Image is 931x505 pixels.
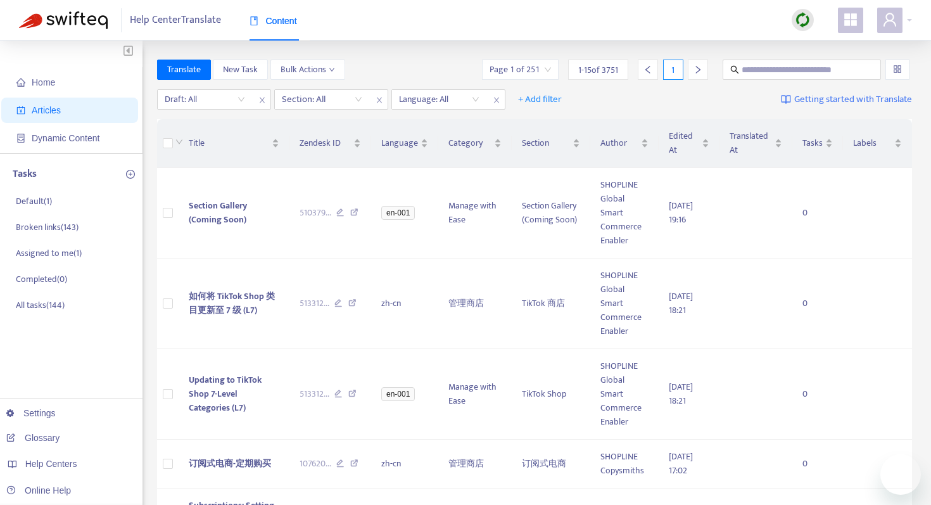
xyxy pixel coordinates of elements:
th: Tasks [792,119,843,168]
a: Getting started with Translate [781,89,912,110]
button: + Add filter [509,89,571,110]
p: Default ( 1 ) [16,195,52,208]
th: Title [179,119,289,168]
span: [DATE] 18:21 [669,380,693,408]
span: Title [189,136,269,150]
p: Completed ( 0 ) [16,272,67,286]
td: 0 [792,440,843,489]
span: Updating to TikTok Shop 7-Level Categories (L7) [189,373,262,415]
td: Manage with Ease [438,168,512,259]
span: Category [448,136,491,150]
span: [DATE] 19:16 [669,198,693,227]
span: user [882,12,897,27]
span: Zendesk ID [300,136,351,150]
td: SHOPLINE Global Smart Commerce Enabler [590,259,659,349]
span: 513312 ... [300,387,329,401]
span: down [329,67,335,73]
p: Assigned to me ( 1 ) [16,246,82,260]
th: Language [371,119,438,168]
span: down [175,138,183,146]
td: SHOPLINE Global Smart Commerce Enabler [590,349,659,440]
span: Language [381,136,418,150]
span: 如何将 TikTok Shop 类目更新至 7 级 (L7) [189,289,275,317]
span: Bulk Actions [281,63,335,77]
td: 订阅式电商 [512,440,590,489]
span: Labels [853,136,892,150]
td: zh-cn [371,259,438,349]
span: close [254,93,270,108]
span: en-001 [381,206,415,220]
span: book [250,16,258,25]
img: image-link [781,94,791,105]
span: Help Centers [25,459,77,469]
span: Translated At [730,129,772,157]
th: Section [512,119,590,168]
span: Help Center Translate [130,8,221,32]
th: Edited At [659,119,719,168]
span: + Add filter [518,92,562,107]
td: TikTok 商店 [512,259,590,349]
td: TikTok Shop [512,349,590,440]
td: SHOPLINE Copysmiths [590,440,659,489]
span: right [693,65,702,74]
td: 0 [792,259,843,349]
span: Author [600,136,638,150]
th: Labels [843,119,912,168]
span: Getting started with Translate [794,93,912,107]
a: Settings [6,408,56,418]
td: 管理商店 [438,440,512,489]
span: 107620 ... [300,457,331,471]
td: 0 [792,168,843,259]
th: Author [590,119,659,168]
span: Section Gallery (Coming Soon) [189,198,247,227]
td: 0 [792,349,843,440]
p: All tasks ( 144 ) [16,298,65,312]
span: container [16,134,25,143]
span: account-book [16,106,25,115]
span: Edited At [669,129,699,157]
td: zh-cn [371,440,438,489]
span: Dynamic Content [32,133,99,143]
button: Bulk Actionsdown [270,60,345,80]
span: 513312 ... [300,297,329,310]
span: [DATE] 17:02 [669,449,693,478]
span: close [488,93,505,108]
span: [DATE] 18:21 [669,289,693,317]
span: 订阅式电商-定期购买 [189,456,271,471]
iframe: メッセージングウィンドウの起動ボタン、2件の未読メッセージ [880,454,921,495]
a: Glossary [6,433,60,443]
iframe: 未読メッセージ数 [898,452,923,464]
span: appstore [843,12,858,27]
span: home [16,78,25,87]
button: Translate [157,60,211,80]
th: Zendesk ID [289,119,372,168]
img: sync.dc5367851b00ba804db3.png [795,12,811,28]
span: New Task [223,63,258,77]
span: left [643,65,652,74]
p: Broken links ( 143 ) [16,221,79,234]
span: Tasks [802,136,823,150]
span: Content [250,16,297,26]
span: Section [522,136,570,150]
button: New Task [213,60,268,80]
span: Translate [167,63,201,77]
span: plus-circle [126,170,135,179]
th: Category [438,119,512,168]
span: en-001 [381,387,415,401]
th: Translated At [719,119,792,168]
img: Swifteq [19,11,108,29]
span: Home [32,77,55,87]
span: 510379 ... [300,206,331,220]
span: 1 - 15 of 3751 [578,63,618,77]
td: 管理商店 [438,259,512,349]
td: Manage with Ease [438,349,512,440]
span: search [730,65,739,74]
div: 1 [663,60,683,80]
p: Tasks [13,167,37,182]
td: SHOPLINE Global Smart Commerce Enabler [590,168,659,259]
a: Online Help [6,485,71,495]
span: close [371,93,388,108]
span: Articles [32,105,61,115]
td: Section Gallery (Coming Soon) [512,168,590,259]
